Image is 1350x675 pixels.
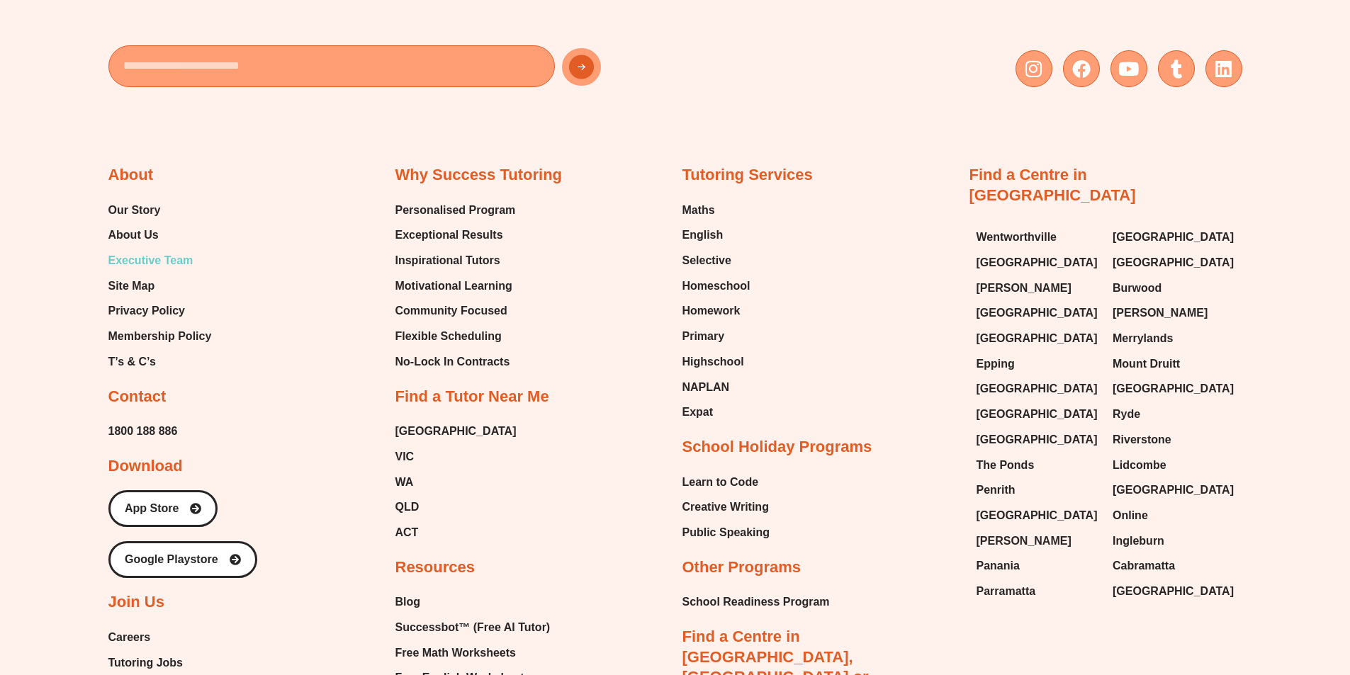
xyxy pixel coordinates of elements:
[108,456,183,477] h2: Download
[395,200,516,221] a: Personalised Program
[1113,404,1235,425] a: Ryde
[977,505,1099,526] a: [GEOGRAPHIC_DATA]
[682,402,714,423] span: Expat
[395,446,415,467] span: VIC
[682,497,770,518] a: Creative Writing
[1113,353,1180,375] span: Mount Druitt
[682,276,750,297] a: Homeschool
[108,165,154,186] h2: About
[395,165,563,186] h2: Why Success Tutoring
[108,490,218,527] a: App Store
[108,421,178,442] a: 1800 188 886
[1113,555,1175,577] span: Cabramatta
[682,326,750,347] a: Primary
[977,455,1035,476] span: The Ponds
[1113,505,1148,526] span: Online
[682,300,750,322] a: Homework
[682,225,724,246] span: English
[108,300,186,322] span: Privacy Policy
[1113,429,1235,450] a: Riverstone
[108,225,159,246] span: About Us
[108,592,164,613] h2: Join Us
[977,252,1098,273] span: [GEOGRAPHIC_DATA]
[1113,480,1234,501] span: [GEOGRAPHIC_DATA]
[1113,480,1235,501] a: [GEOGRAPHIC_DATA]
[977,531,1071,552] span: [PERSON_NAME]
[108,276,155,297] span: Site Map
[108,541,257,578] a: Google Playstore
[395,276,512,297] span: Motivational Learning
[108,300,212,322] a: Privacy Policy
[395,276,516,297] a: Motivational Learning
[977,581,1099,602] a: Parramatta
[682,591,830,613] a: School Readiness Program
[1113,429,1171,450] span: Riverstone
[682,225,750,246] a: English
[977,505,1098,526] span: [GEOGRAPHIC_DATA]
[395,642,516,664] span: Free Math Worksheets
[1113,328,1173,349] span: Merrylands
[1113,278,1235,299] a: Burwood
[977,353,1015,375] span: Epping
[1113,302,1235,324] a: [PERSON_NAME]
[977,378,1099,399] a: [GEOGRAPHIC_DATA]
[395,557,476,578] h2: Resources
[395,300,516,322] a: Community Focused
[1113,227,1235,248] a: [GEOGRAPHIC_DATA]
[1114,515,1350,675] iframe: Chat Widget
[682,472,759,493] span: Learn to Code
[395,421,517,442] a: [GEOGRAPHIC_DATA]
[395,642,565,664] a: Free Math Worksheets
[1113,378,1235,399] a: [GEOGRAPHIC_DATA]
[1113,531,1164,552] span: Ingleburn
[108,351,212,373] a: T’s & C’s
[395,351,516,373] a: No-Lock In Contracts
[395,250,500,271] span: Inspirational Tutors
[1113,531,1235,552] a: Ingleburn
[1113,455,1166,476] span: Lidcombe
[682,402,750,423] a: Expat
[977,555,1020,577] span: Panania
[108,200,161,221] span: Our Story
[108,627,230,648] a: Careers
[682,250,750,271] a: Selective
[125,554,218,565] span: Google Playstore
[395,326,516,347] a: Flexible Scheduling
[977,555,1099,577] a: Panania
[395,617,565,638] a: Successbot™ (Free AI Tutor)
[977,429,1099,450] a: [GEOGRAPHIC_DATA]
[682,351,750,373] a: Highschool
[682,326,725,347] span: Primary
[1113,252,1234,273] span: [GEOGRAPHIC_DATA]
[108,652,183,674] span: Tutoring Jobs
[977,278,1071,299] span: [PERSON_NAME]
[1113,581,1234,602] span: [GEOGRAPHIC_DATA]
[977,227,1099,248] a: Wentworthville
[108,200,212,221] a: Our Story
[1113,581,1235,602] a: [GEOGRAPHIC_DATA]
[108,225,212,246] a: About Us
[682,200,750,221] a: Maths
[395,591,565,613] a: Blog
[108,276,212,297] a: Site Map
[108,627,151,648] span: Careers
[395,472,517,493] a: WA
[682,497,769,518] span: Creative Writing
[1113,555,1235,577] a: Cabramatta
[682,522,770,543] a: Public Speaking
[977,581,1036,602] span: Parramatta
[108,45,668,94] form: New Form
[395,326,502,347] span: Flexible Scheduling
[108,326,212,347] a: Membership Policy
[977,455,1099,476] a: The Ponds
[395,250,516,271] a: Inspirational Tutors
[977,353,1099,375] a: Epping
[682,165,813,186] h2: Tutoring Services
[1113,302,1208,324] span: [PERSON_NAME]
[125,503,179,514] span: App Store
